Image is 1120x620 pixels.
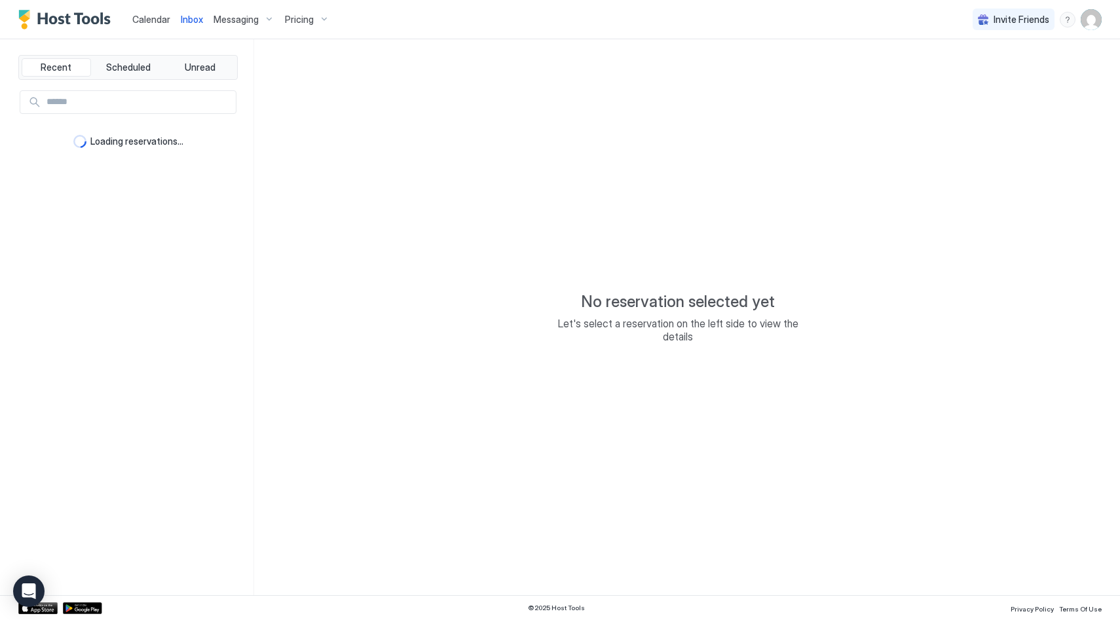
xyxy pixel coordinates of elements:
[581,292,775,312] span: No reservation selected yet
[1011,601,1054,615] a: Privacy Policy
[41,91,236,113] input: Input Field
[73,135,86,148] div: loading
[181,14,203,25] span: Inbox
[994,14,1049,26] span: Invite Friends
[285,14,314,26] span: Pricing
[1011,605,1054,613] span: Privacy Policy
[132,14,170,25] span: Calendar
[90,136,183,147] span: Loading reservations...
[214,14,259,26] span: Messaging
[18,602,58,614] a: App Store
[1059,605,1102,613] span: Terms Of Use
[1060,12,1075,27] div: menu
[22,58,91,77] button: Recent
[1059,601,1102,615] a: Terms Of Use
[63,602,102,614] a: Google Play Store
[41,62,71,73] span: Recent
[13,575,45,607] div: Open Intercom Messenger
[547,317,809,343] span: Let's select a reservation on the left side to view the details
[1081,9,1102,30] div: User profile
[94,58,163,77] button: Scheduled
[18,10,117,29] a: Host Tools Logo
[165,58,234,77] button: Unread
[18,55,238,80] div: tab-group
[185,62,215,73] span: Unread
[528,604,585,612] span: © 2025 Host Tools
[181,12,203,26] a: Inbox
[106,62,151,73] span: Scheduled
[132,12,170,26] a: Calendar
